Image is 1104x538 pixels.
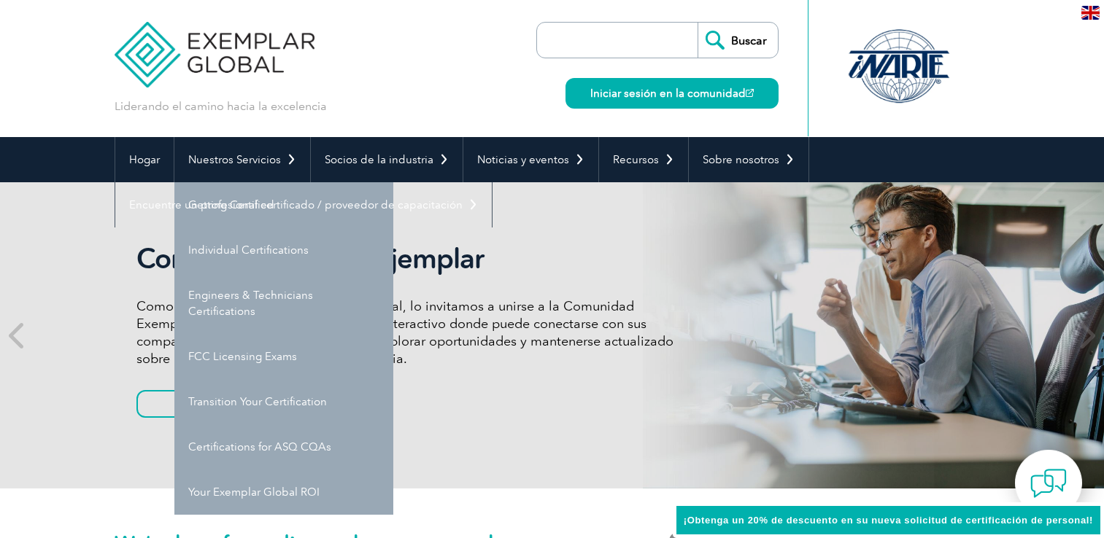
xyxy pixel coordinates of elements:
[136,390,294,418] a: Únete ahora
[174,334,393,379] a: FCC Licensing Exams
[698,23,778,58] input: Buscar
[115,182,492,227] a: Encuentre un profesional certificado / proveedor de capacitación
[590,87,746,100] font: Iniciar sesión en la comunidad
[136,297,684,367] p: Como miembro valioso de Exemplar Global, lo invitamos a unirse a la Comunidad Exemplar Global, un...
[1030,465,1067,502] img: contact-chat.png
[565,78,779,109] a: Iniciar sesión en la comunidad
[174,273,393,334] a: Engineers & Technicians Certifications
[174,424,393,469] a: Certifications for ASQ CQAs
[136,242,684,276] h2: Comunidad Global Ejemplar
[174,227,393,273] a: Individual Certifications
[599,137,688,182] a: Recursos
[174,137,310,182] a: Nuestros Servicios
[174,379,393,424] a: Transition Your Certification
[689,137,808,182] a: Sobre nosotros
[311,137,463,182] a: Socios de la industria
[174,469,393,515] a: Your Exemplar Global ROI
[115,98,327,114] p: Liderando el camino hacia la excelencia
[746,89,754,97] img: open_square.png
[684,515,1093,526] span: ¡Obtenga un 20% de descuento en su nueva solicitud de certificación de personal!
[463,137,598,182] a: Noticias y eventos
[115,137,174,182] a: Hogar
[1081,6,1100,20] img: en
